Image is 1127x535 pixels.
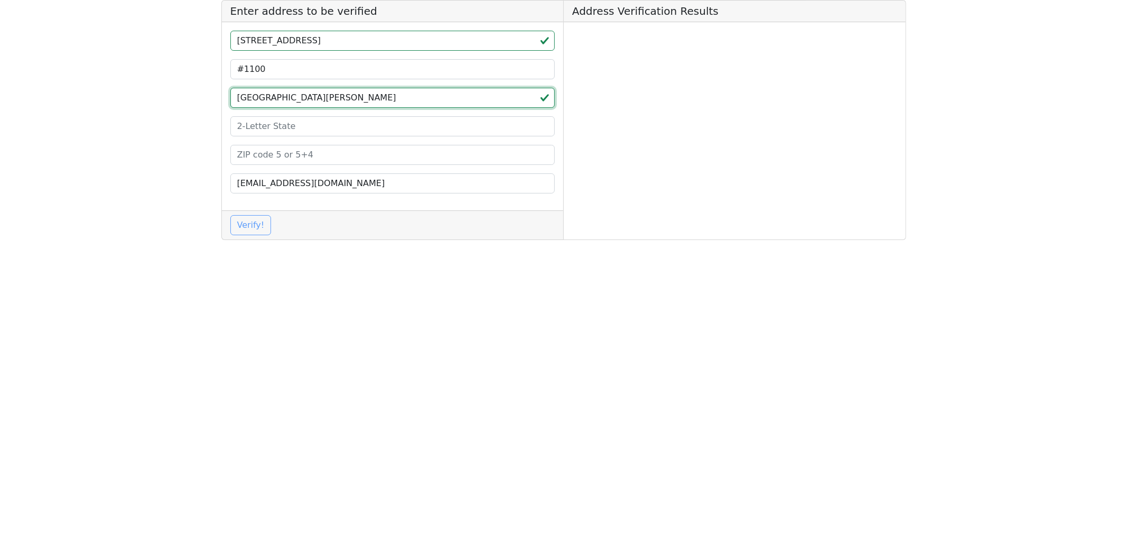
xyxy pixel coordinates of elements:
[230,145,555,165] input: ZIP code 5 or 5+4
[230,88,555,108] input: City
[222,1,564,22] h5: Enter address to be verified
[230,31,555,51] input: Street Line 1
[230,116,555,136] input: 2-Letter State
[230,59,555,79] input: Street Line 2 (can be empty)
[230,173,555,193] input: Your Email
[564,1,906,22] h5: Address Verification Results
